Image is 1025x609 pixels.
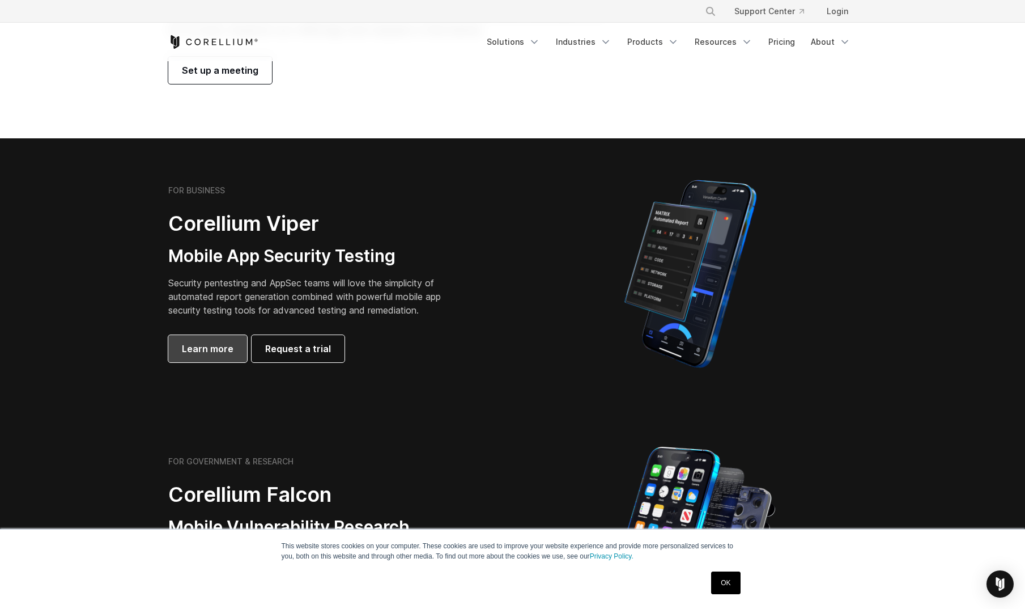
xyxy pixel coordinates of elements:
[168,57,272,84] a: Set up a meeting
[725,1,813,22] a: Support Center
[986,570,1014,598] div: Open Intercom Messenger
[265,342,331,356] span: Request a trial
[168,246,458,267] h3: Mobile App Security Testing
[620,32,686,52] a: Products
[182,64,258,77] span: Set up a meeting
[711,572,740,594] a: OK
[480,32,857,52] div: Navigation Menu
[605,175,776,373] img: Corellium MATRIX automated report on iPhone showing app vulnerability test results across securit...
[168,517,486,538] h3: Mobile Vulnerability Research
[691,1,857,22] div: Navigation Menu
[762,32,802,52] a: Pricing
[168,335,247,362] a: Learn more
[182,342,233,356] span: Learn more
[168,456,294,467] h6: FOR GOVERNMENT & RESEARCH
[804,32,857,52] a: About
[688,32,759,52] a: Resources
[168,276,458,317] p: Security pentesting and AppSec teams will love the simplicity of automated report generation comb...
[549,32,618,52] a: Industries
[818,1,857,22] a: Login
[168,211,458,236] h2: Corellium Viper
[480,32,547,52] a: Solutions
[168,35,258,49] a: Corellium Home
[700,1,721,22] button: Search
[590,552,633,560] a: Privacy Policy.
[168,482,486,508] h2: Corellium Falcon
[282,541,744,561] p: This website stores cookies on your computer. These cookies are used to improve your website expe...
[252,335,344,362] a: Request a trial
[168,185,225,196] h6: FOR BUSINESS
